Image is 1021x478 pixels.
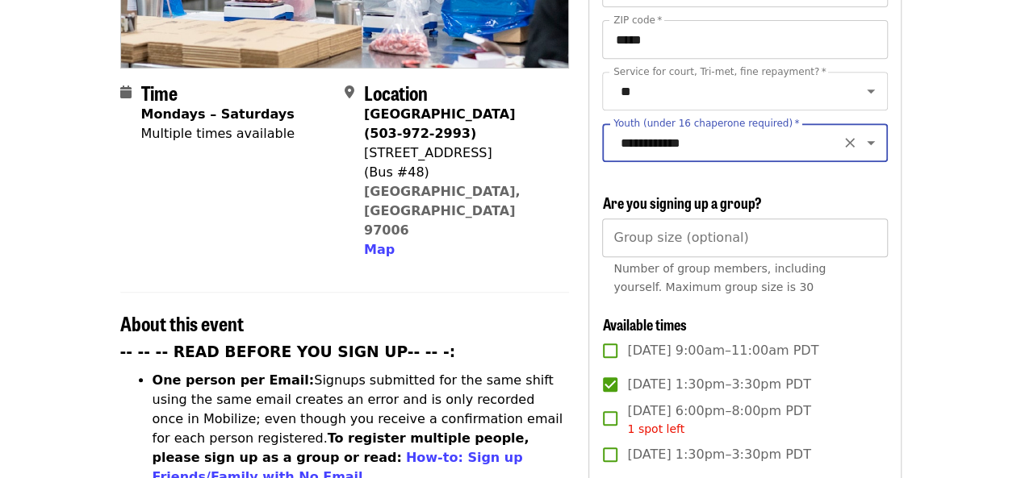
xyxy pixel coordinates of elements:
[153,430,529,465] strong: To register multiple people, please sign up as a group or read:
[364,163,556,182] div: (Bus #48)
[364,242,395,257] span: Map
[141,78,178,106] span: Time
[860,80,882,102] button: Open
[627,375,810,394] span: [DATE] 1:30pm–3:30pm PDT
[627,341,818,360] span: [DATE] 9:00am–11:00am PDT
[141,124,295,143] div: Multiple times available
[602,192,761,213] span: Are you signing up a group?
[839,131,861,154] button: Clear
[364,78,428,106] span: Location
[613,118,799,128] label: Youth (under 16 chaperone required)
[120,309,244,337] span: About this event
[627,401,810,438] span: [DATE] 6:00pm–8:00pm PDT
[627,422,684,435] span: 1 spot left
[364,184,521,238] a: [GEOGRAPHIC_DATA], [GEOGRAPHIC_DATA] 97006
[345,85,354,100] i: map-marker-alt icon
[860,131,882,154] button: Open
[141,106,295,122] strong: Mondays – Saturdays
[153,372,315,388] strong: One person per Email:
[364,106,515,141] strong: [GEOGRAPHIC_DATA] (503-972-2993)
[602,314,686,335] span: Available times
[602,20,887,59] input: ZIP code
[613,15,662,25] label: ZIP code
[120,85,132,100] i: calendar icon
[613,262,826,293] span: Number of group members, including yourself. Maximum group size is 30
[120,343,456,360] strong: -- -- -- READ BEFORE YOU SIGN UP-- -- -:
[364,143,556,163] div: [STREET_ADDRESS]
[627,445,810,464] span: [DATE] 1:30pm–3:30pm PDT
[602,218,887,257] input: [object Object]
[364,240,395,260] button: Map
[613,67,826,77] label: Service for court, Tri-met, fine repayment?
